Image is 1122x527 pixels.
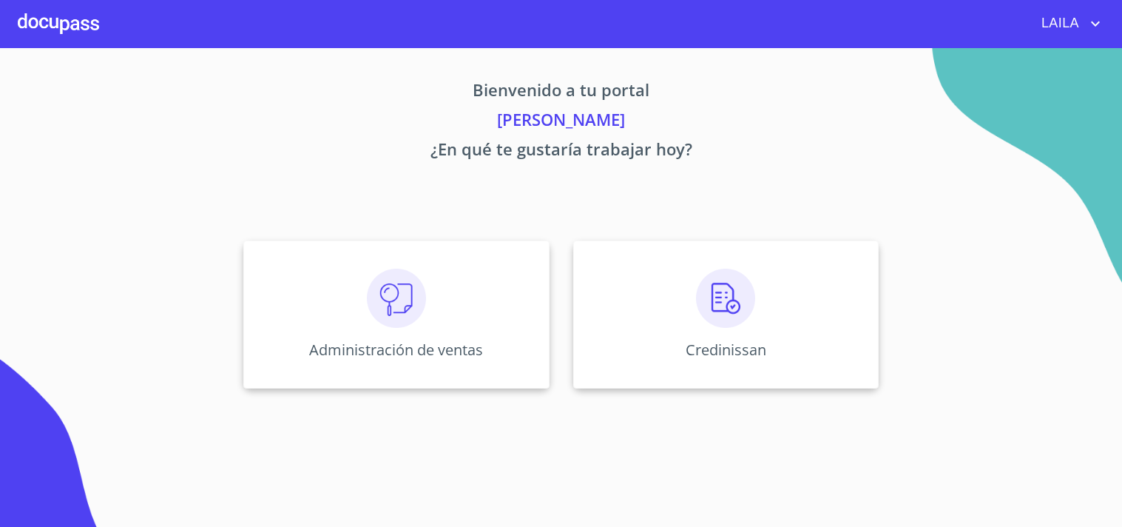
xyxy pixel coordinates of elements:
p: Administración de ventas [309,340,483,360]
p: [PERSON_NAME] [106,107,1017,137]
span: LAILA [1030,12,1086,36]
p: Credinissan [686,340,766,360]
button: account of current user [1030,12,1104,36]
p: Bienvenido a tu portal [106,78,1017,107]
img: consulta.png [367,269,426,328]
p: ¿En qué te gustaría trabajar hoy? [106,137,1017,167]
img: verificacion.png [696,269,755,328]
